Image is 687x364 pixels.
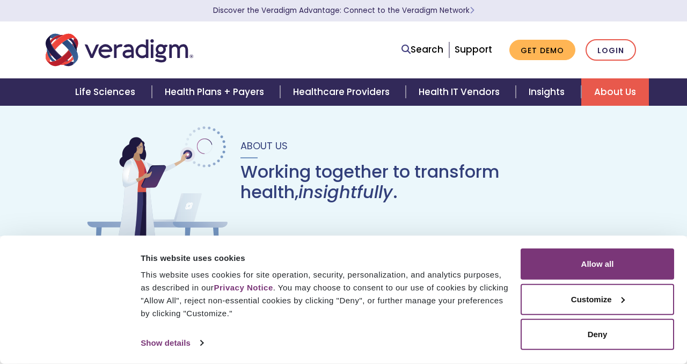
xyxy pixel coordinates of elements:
a: Login [586,39,636,61]
h1: Working together to transform health, . [240,162,603,203]
a: Privacy Notice [214,283,273,292]
img: Veradigm logo [46,32,193,68]
button: Customize [521,283,674,315]
a: Support [455,43,492,56]
a: Insights [516,78,581,106]
a: Show details [141,335,203,351]
a: Health IT Vendors [406,78,516,106]
a: Get Demo [509,40,575,61]
a: Search [401,42,443,57]
div: This website uses cookies for site operation, security, personalization, and analytics purposes, ... [141,268,508,320]
button: Deny [521,319,674,350]
a: About Us [581,78,649,106]
span: About Us [240,139,288,152]
div: This website uses cookies [141,251,508,264]
a: Health Plans + Payers [152,78,280,106]
span: Learn More [470,5,474,16]
a: Life Sciences [62,78,151,106]
em: insightfully [298,180,393,204]
a: Discover the Veradigm Advantage: Connect to the Veradigm NetworkLearn More [213,5,474,16]
a: Healthcare Providers [280,78,406,106]
button: Allow all [521,249,674,280]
